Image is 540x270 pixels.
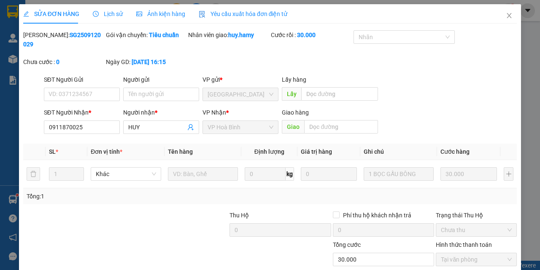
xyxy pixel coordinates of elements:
span: Tổng cước [333,241,361,248]
span: edit [23,11,29,17]
input: Dọc đường [301,87,378,101]
span: kg [286,167,294,181]
span: Yêu cầu xuất hóa đơn điện tử [199,11,288,17]
button: Close [497,4,521,28]
span: Tại văn phòng [441,253,512,266]
div: Cước rồi : [271,30,352,40]
div: SĐT Người Nhận [44,108,120,117]
span: Giao hàng [282,109,309,116]
button: plus [504,167,513,181]
b: 30.000 [297,32,316,38]
span: Tên hàng [168,148,193,155]
span: Sài Gòn [208,88,273,101]
span: picture [136,11,142,17]
span: Thu Hộ [229,212,249,219]
span: Cước hàng [440,148,470,155]
span: clock-circle [93,11,99,17]
input: VD: Bàn, Ghế [168,167,238,181]
b: 0 [56,59,59,65]
div: Người gửi [123,75,199,84]
div: Nhân viên giao: [188,30,269,40]
div: Người nhận [123,108,199,117]
input: Dọc đường [304,120,378,134]
span: user-add [187,124,194,131]
span: Định lượng [254,148,284,155]
span: VP Hoà Bình [208,121,273,134]
span: Giao [282,120,304,134]
div: Tổng: 1 [27,192,209,201]
span: Ảnh kiện hàng [136,11,185,17]
input: 0 [440,167,497,181]
span: Lịch sử [93,11,123,17]
span: Lấy [282,87,301,101]
span: SỬA ĐƠN HÀNG [23,11,79,17]
button: delete [27,167,40,181]
img: icon [199,11,205,18]
div: Chưa cước : [23,57,104,67]
span: Phí thu hộ khách nhận trả [340,211,415,220]
span: Đơn vị tính [91,148,122,155]
span: VP Nhận [202,109,226,116]
span: Giá trị hàng [301,148,332,155]
b: huy.hamy [228,32,254,38]
b: Tiêu chuẩn [149,32,179,38]
div: [PERSON_NAME]: [23,30,104,49]
label: Hình thức thanh toán [436,241,492,248]
div: Ngày GD: [106,57,187,67]
div: VP gửi [202,75,278,84]
div: Trạng thái Thu Hộ [436,211,517,220]
span: Chưa thu [441,224,512,236]
div: Gói vận chuyển: [106,30,187,40]
span: close [506,12,513,19]
span: SL [49,148,56,155]
input: Ghi Chú [364,167,434,181]
span: Khác [96,168,156,180]
input: 0 [301,167,357,181]
div: SĐT Người Gửi [44,75,120,84]
th: Ghi chú [360,144,437,160]
b: [DATE] 16:15 [132,59,166,65]
span: Lấy hàng [282,76,306,83]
